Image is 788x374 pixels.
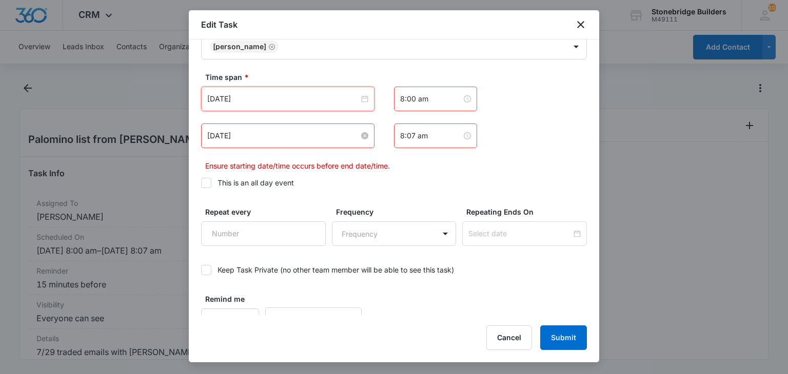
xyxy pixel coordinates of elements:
span: close-circle [361,132,368,139]
button: Clear [341,312,357,328]
label: Frequency [336,206,461,217]
label: Time span [205,72,591,82]
label: Repeat every [205,206,330,217]
input: 8:00 am [400,93,462,105]
div: This is an all day event [218,177,294,188]
div: Remove Mike Anderson [266,43,275,50]
div: Keep Task Private (no other team member will be able to see this task) [218,264,454,275]
div: [PERSON_NAME] [213,43,266,50]
h1: Edit Task [201,18,238,31]
p: Ensure starting date/time occurs before end date/time. [205,160,587,171]
label: Repeating Ends On [466,206,591,217]
label: Remind me [205,294,263,304]
input: 8:07 am [400,130,462,141]
input: Sep 24, 2025 [207,130,359,141]
button: Submit [540,325,587,350]
input: Number [201,308,259,333]
button: close [575,18,587,31]
input: Select date [468,228,572,239]
input: Oct 23, 2025 [207,93,359,105]
input: Number [201,221,326,246]
button: Cancel [486,325,532,350]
